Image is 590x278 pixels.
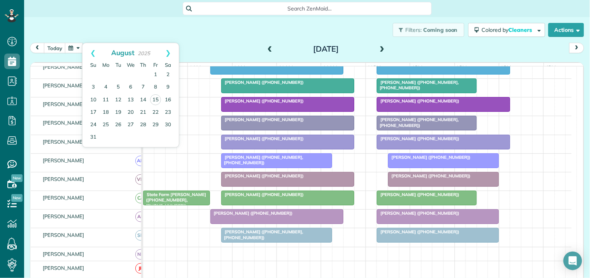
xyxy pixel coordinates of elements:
[100,81,112,94] a: 4
[11,194,23,202] span: New
[124,81,137,94] a: 6
[564,252,582,270] div: Open Intercom Messenger
[137,81,149,94] a: 7
[44,43,66,53] button: today
[221,80,304,85] span: [PERSON_NAME] ([PHONE_NUMBER])
[82,43,104,63] a: Prev
[376,98,460,104] span: [PERSON_NAME] ([PHONE_NUMBER])
[569,43,584,53] button: next
[143,192,206,208] span: State Farm [PERSON_NAME] ([PHONE_NUMBER], [PHONE_NUMBER])
[388,155,471,160] span: [PERSON_NAME] ([PHONE_NUMBER])
[376,229,460,235] span: [PERSON_NAME] ([PHONE_NUMBER])
[406,26,422,33] span: Filters:
[376,80,459,90] span: [PERSON_NAME] ([PHONE_NUMBER], [PHONE_NUMBER])
[137,106,149,119] a: 21
[137,119,149,131] a: 28
[410,64,424,71] span: 1pm
[112,106,124,119] a: 19
[135,263,146,274] span: JP
[11,174,23,182] span: New
[388,173,471,179] span: [PERSON_NAME] ([PHONE_NUMBER])
[41,232,86,238] span: [PERSON_NAME]
[150,94,161,105] a: 15
[135,193,146,203] span: CA
[30,43,45,53] button: prev
[376,136,460,141] span: [PERSON_NAME] ([PHONE_NUMBER])
[162,81,174,94] a: 9
[376,117,459,128] span: [PERSON_NAME] ([PHONE_NUMBER], [PHONE_NUMBER])
[41,213,86,219] span: [PERSON_NAME]
[140,62,146,68] span: Thursday
[544,64,558,71] span: 4pm
[165,62,171,68] span: Saturday
[41,265,86,271] span: [PERSON_NAME]
[321,64,339,71] span: 11am
[100,106,112,119] a: 18
[162,106,174,119] a: 23
[135,156,146,166] span: AM
[41,120,86,126] span: [PERSON_NAME]
[41,64,86,70] span: [PERSON_NAME]
[87,131,100,144] a: 31
[366,64,383,71] span: 12pm
[127,62,135,68] span: Wednesday
[41,139,100,145] span: [PERSON_NAME] Hand
[100,119,112,131] a: 25
[124,106,137,119] a: 20
[135,212,146,222] span: AH
[221,98,304,104] span: [PERSON_NAME] ([PHONE_NUMBER])
[135,230,146,241] span: SM
[112,81,124,94] a: 5
[87,106,100,119] a: 17
[41,176,86,182] span: [PERSON_NAME]
[112,94,124,106] a: 12
[221,136,304,141] span: [PERSON_NAME] ([PHONE_NUMBER])
[41,195,86,201] span: [PERSON_NAME]
[149,106,162,119] a: 22
[41,251,86,257] span: [PERSON_NAME]
[112,48,135,57] span: August
[87,119,100,131] a: 24
[376,192,460,197] span: [PERSON_NAME] ([PHONE_NUMBER])
[87,81,100,94] a: 3
[221,117,304,122] span: [PERSON_NAME] ([PHONE_NUMBER])
[149,119,162,131] a: 29
[41,157,86,163] span: [PERSON_NAME]
[221,173,304,179] span: [PERSON_NAME] ([PHONE_NUMBER])
[135,174,146,185] span: VM
[277,64,294,71] span: 10am
[153,62,158,68] span: Friday
[162,119,174,131] a: 30
[233,64,247,71] span: 9am
[87,94,100,106] a: 10
[41,101,86,107] span: [PERSON_NAME]
[277,45,375,53] h2: [DATE]
[112,119,124,131] a: 26
[90,62,96,68] span: Sunday
[158,43,179,63] a: Next
[100,94,112,106] a: 11
[221,192,304,197] span: [PERSON_NAME] ([PHONE_NUMBER])
[423,26,458,33] span: Coming soon
[138,50,150,56] span: 2025
[137,94,149,106] a: 14
[135,249,146,260] span: ND
[116,62,121,68] span: Tuesday
[41,82,86,89] span: [PERSON_NAME]
[124,94,137,106] a: 13
[210,210,293,216] span: [PERSON_NAME] ([PHONE_NUMBER])
[221,155,303,165] span: [PERSON_NAME] ([PHONE_NUMBER], [PHONE_NUMBER])
[102,62,109,68] span: Monday
[376,210,460,216] span: [PERSON_NAME] ([PHONE_NUMBER])
[509,26,534,33] span: Cleaners
[149,81,162,94] a: 8
[482,26,535,33] span: Colored by
[455,64,469,71] span: 2pm
[221,229,303,240] span: [PERSON_NAME] ([PHONE_NUMBER], [PHONE_NUMBER])
[149,69,162,81] a: 1
[468,23,545,37] button: Colored byCleaners
[499,64,513,71] span: 3pm
[548,23,584,37] button: Actions
[162,94,174,106] a: 16
[162,69,174,81] a: 2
